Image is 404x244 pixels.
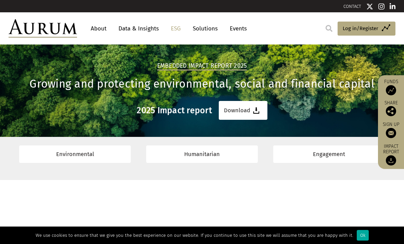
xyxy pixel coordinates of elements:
a: Funds [381,78,401,95]
h1: Growing and protecting environmental, social and financial capital [9,77,395,91]
a: Log in/Register [338,22,395,36]
a: ESG [167,22,184,35]
a: About [87,22,110,35]
img: search.svg [326,25,332,32]
img: Aurum [9,19,77,38]
a: Humanitarian [146,145,258,163]
a: Download [219,101,267,120]
a: Sign up [381,121,401,138]
h2: Embedded Impact report 2025 [157,62,247,70]
a: Environmental [19,145,131,163]
img: Access Funds [386,85,396,95]
span: Log in/Register [343,24,378,33]
a: Engagement [273,145,385,163]
a: Impact report [381,143,401,166]
img: Instagram icon [378,3,384,10]
a: CONTACT [343,4,361,9]
a: Solutions [189,22,221,35]
img: Share this post [386,106,396,116]
img: Linkedin icon [390,3,396,10]
h3: 2025 Impact report [137,105,212,116]
div: Ok [357,230,369,241]
a: Events [226,22,247,35]
div: Share [381,100,401,116]
img: Twitter icon [366,3,373,10]
img: Sign up to our newsletter [386,128,396,138]
a: Data & Insights [115,22,162,35]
